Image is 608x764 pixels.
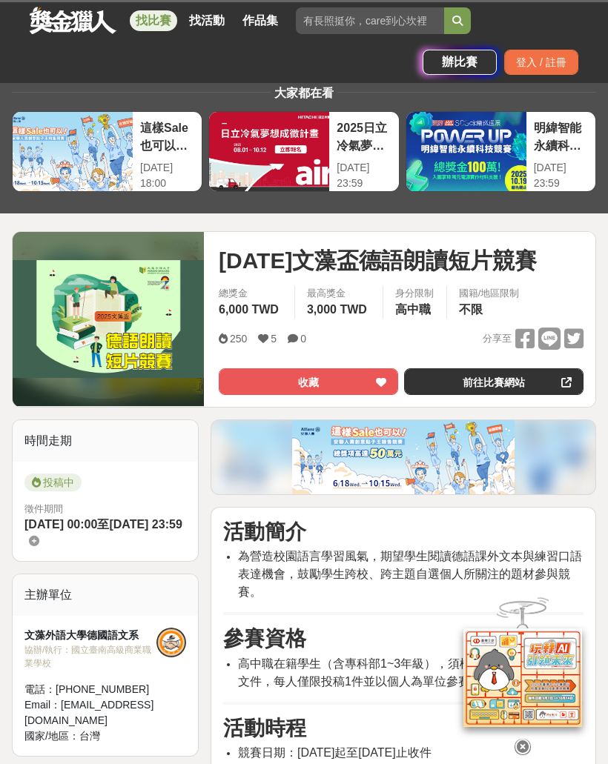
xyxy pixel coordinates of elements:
span: 高中職 [395,303,431,316]
a: 作品集 [237,10,284,31]
a: 找比賽 [130,10,177,31]
input: 有長照挺你，care到心坎裡！青春出手，拍出照顧 影音徵件活動 [296,7,444,34]
img: 386af5bf-fbe2-4d43-ae68-517df2b56ae5.png [292,420,515,494]
div: 電話： [PHONE_NUMBER] [24,682,156,697]
img: d2146d9a-e6f6-4337-9592-8cefde37ba6b.png [463,628,582,727]
div: 身分限制 [395,286,434,301]
span: 250 [230,333,247,345]
span: 國家/地區： [24,730,79,742]
span: 最高獎金 [307,286,371,301]
div: [DATE] 18:00 [140,160,194,191]
div: 主辦單位 [13,574,198,616]
strong: 活動時程 [223,717,306,740]
span: 總獎金 [219,286,282,301]
div: Email： [EMAIL_ADDRESS][DOMAIN_NAME] [24,697,156,728]
span: 為營造校園語言學習風氣，期望學生閱讀德語課外文本與練習口語表達機會，鼓勵學生跨校、跨主題自選個人所關注的題材參與競賽。 [238,550,582,598]
span: 至 [97,518,109,531]
div: 時間走期 [13,420,198,462]
span: 大家都在看 [271,87,337,99]
span: 分享至 [483,328,512,350]
img: Cover Image [13,260,204,378]
span: [DATE] 00:00 [24,518,97,531]
a: 明緯智能永續科技競賽[DATE] 23:59 [406,111,596,192]
span: 0 [300,333,306,345]
div: [DATE] 23:59 [337,160,391,191]
div: 國籍/地區限制 [459,286,520,301]
span: [DATE]文藻盃德語朗讀短片競賽 [219,244,537,277]
a: 前往比賽網站 [404,368,584,395]
div: 2025日立冷氣夢想成徵計畫 [337,119,391,153]
div: 這樣Sale也可以： 安聯人壽創意銷售法募集 [140,119,194,153]
a: 這樣Sale也可以： 安聯人壽創意銷售法募集[DATE] 18:00 [12,111,202,192]
span: 6,000 TWD [219,303,279,316]
span: 高中職在籍學生（含專科部1~3年級），須檢附學生證或在學證明文件，每人僅限投稿1件並以個人為單位參賽。 [238,657,578,688]
div: [DATE] 23:59 [534,160,588,191]
div: 協辦/執行： 國立臺南高級商業職業學校 [24,643,156,670]
span: 投稿中 [24,474,82,491]
span: 徵件期間 [24,503,63,514]
span: 競賽日期：[DATE]起至[DATE]止收件 [238,746,432,759]
div: 明緯智能永續科技競賽 [534,119,588,153]
a: 2025日立冷氣夢想成徵計畫[DATE] 23:59 [208,111,399,192]
div: 文藻外語大學德國語文系 [24,628,156,643]
a: 辦比賽 [423,50,497,75]
span: [DATE] 23:59 [109,518,182,531]
strong: 活動簡介 [223,520,306,543]
div: 登入 / 註冊 [504,50,578,75]
span: 3,000 TWD [307,303,367,316]
span: 台灣 [79,730,100,742]
strong: 參賽資格 [223,627,306,650]
span: 不限 [459,303,483,316]
button: 收藏 [219,368,398,395]
span: 5 [271,333,277,345]
a: 找活動 [183,10,231,31]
